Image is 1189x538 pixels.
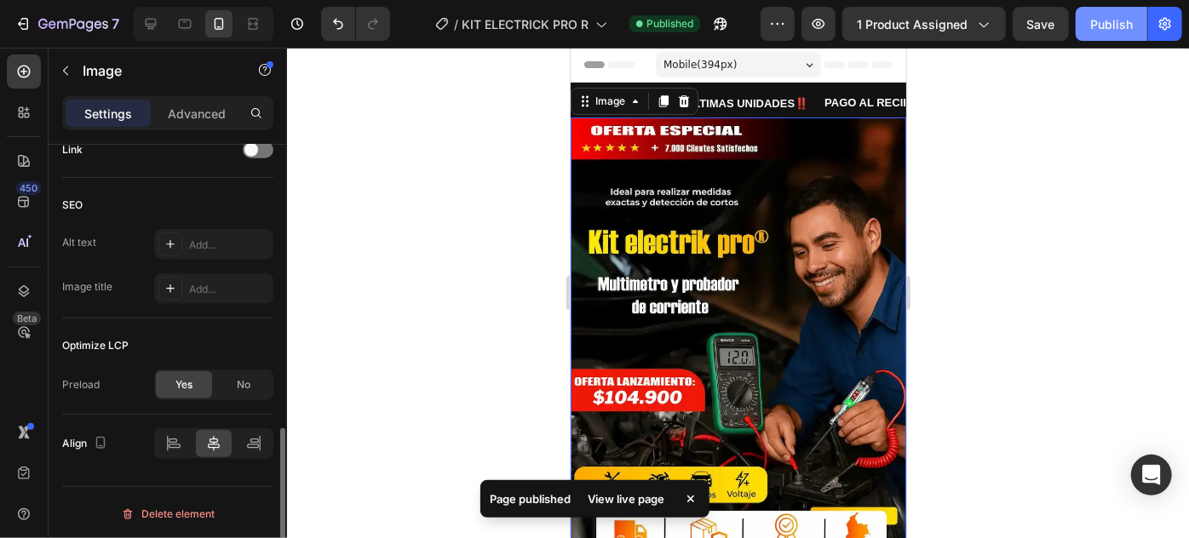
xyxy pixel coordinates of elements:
p: 7 [112,14,119,34]
iframe: Design area [571,48,906,538]
button: Delete element [62,501,273,528]
div: Delete element [121,504,215,524]
p: Advanced [168,105,226,123]
button: 1 product assigned [842,7,1006,41]
div: SEO [62,197,83,213]
div: Publish [1090,15,1133,33]
div: Beta [13,312,41,325]
span: KIT ELECTRICK PRO R [462,15,589,33]
div: Alt text [62,235,96,250]
div: Image [21,46,58,61]
span: 1 product assigned [857,15,968,33]
p: Image [83,60,227,81]
div: 450 [16,181,41,195]
span: Save [1027,17,1055,31]
p: PAGO AL RECIBIR 🎁 [254,45,368,65]
span: Yes [175,377,192,392]
button: Publish [1076,7,1147,41]
div: Preload [62,377,100,392]
div: Add... [189,282,269,297]
div: Undo/Redo [321,7,390,41]
div: Add... [189,238,269,253]
span: / [454,15,458,33]
div: Open Intercom Messenger [1131,455,1172,495]
div: Align [62,432,111,455]
button: 7 [7,7,127,41]
button: Save [1013,7,1069,41]
p: Page published [491,490,572,507]
div: Link [62,142,83,157]
div: Image title [62,279,112,295]
span: Published [646,16,693,31]
div: View live page [578,487,675,511]
div: Optimize LCP [62,338,129,353]
span: No [237,377,250,392]
p: Settings [84,105,132,123]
